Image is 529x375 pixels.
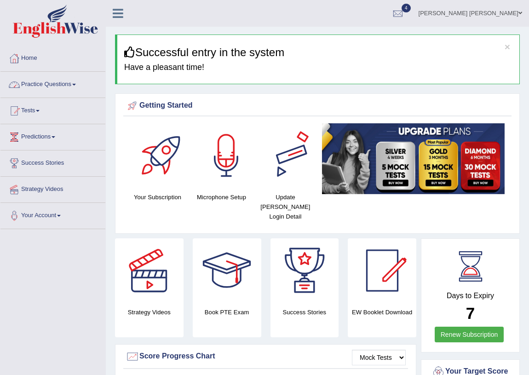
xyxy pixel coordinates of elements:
[0,46,105,69] a: Home
[431,292,509,300] h4: Days to Expiry
[348,307,416,317] h4: EW Booklet Download
[322,123,505,194] img: small5.jpg
[115,307,184,317] h4: Strategy Videos
[0,177,105,200] a: Strategy Videos
[0,203,105,226] a: Your Account
[0,150,105,173] a: Success Stories
[270,307,339,317] h4: Success Stories
[130,192,185,202] h4: Your Subscription
[435,327,504,342] a: Renew Subscription
[124,63,512,72] h4: Have a pleasant time!
[0,72,105,95] a: Practice Questions
[126,99,509,113] div: Getting Started
[258,192,313,221] h4: Update [PERSON_NAME] Login Detail
[505,42,510,52] button: ×
[402,4,411,12] span: 4
[126,350,406,363] div: Score Progress Chart
[193,307,261,317] h4: Book PTE Exam
[0,124,105,147] a: Predictions
[124,46,512,58] h3: Successful entry in the system
[0,98,105,121] a: Tests
[466,304,475,322] b: 7
[194,192,249,202] h4: Microphone Setup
